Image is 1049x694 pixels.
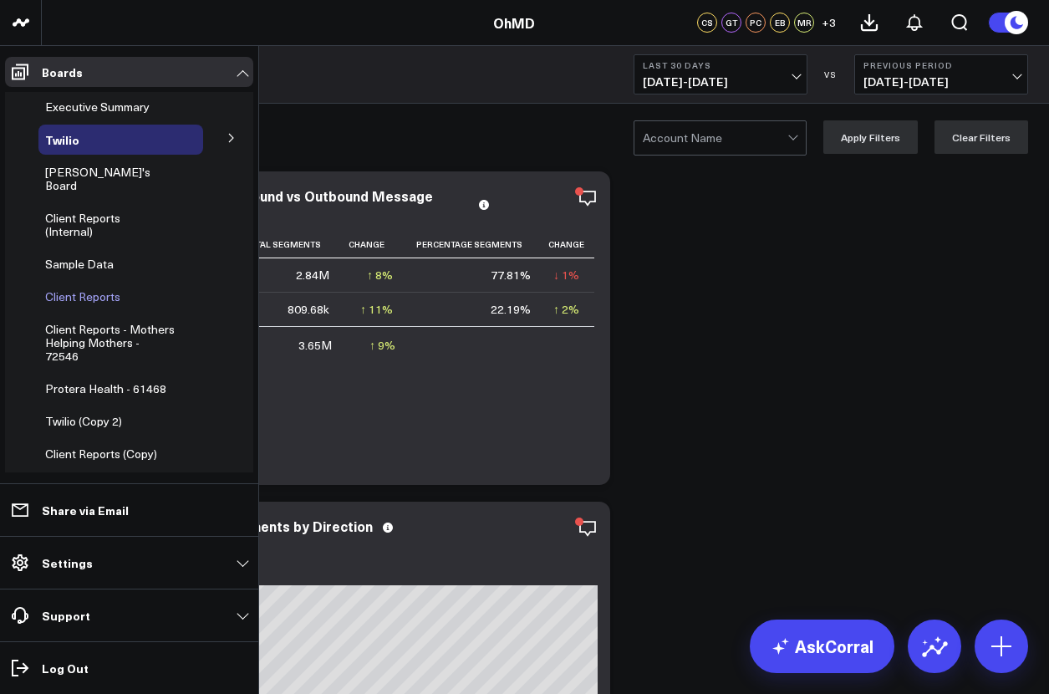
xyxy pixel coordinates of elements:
b: Last 30 Days [643,60,798,70]
th: Total Segments [238,231,344,258]
span: Sample Data [45,256,114,272]
span: Client Reports (Copy) [45,446,157,462]
span: Client Reports [45,288,120,304]
div: 77.81% [491,267,531,283]
div: PC [746,13,766,33]
div: ↑ 9% [369,337,395,354]
a: Client Reports (Copy) [45,447,157,461]
a: Sample Data [45,258,114,271]
div: ↑ 11% [360,301,393,318]
div: CS [697,13,717,33]
span: Twilio (Copy 2) [45,413,122,429]
b: Previous Period [863,60,1019,70]
div: 2.84M [296,267,329,283]
p: Share via Email [42,503,129,517]
p: Settings [42,556,93,569]
p: Log Out [42,661,89,675]
span: Twilio [45,131,79,148]
div: EB [770,13,790,33]
button: Last 30 Days[DATE]-[DATE] [634,54,807,94]
div: Previous: 3.36M [71,572,598,585]
a: Twilio [45,133,79,146]
div: 22.19% [491,301,531,318]
span: Protera Health - 61468 [45,380,166,396]
a: Executive Summary [45,100,150,114]
span: Executive Summary [45,99,150,115]
button: +3 [818,13,838,33]
a: AskCorral [750,620,894,673]
div: ↓ 1% [553,267,579,283]
button: Apply Filters [823,120,918,154]
span: [PERSON_NAME]'s Board [45,164,150,193]
div: MR [794,13,814,33]
a: [PERSON_NAME]'s Board [45,166,172,192]
a: Client Reports - Mothers Helping Mothers - 72546 [45,323,175,363]
p: Boards [42,65,83,79]
div: 3.65M [298,337,332,354]
div: Percentage and Total of Inbound vs Outbound Message Segments [71,188,469,218]
span: [DATE] - [DATE] [643,75,798,89]
div: 809.68k [288,301,329,318]
div: ↑ 2% [553,301,579,318]
a: Protera Health - 61468 [45,382,166,395]
div: VS [816,69,846,79]
a: Client Reports (Internal) [45,212,170,238]
span: Client Reports - Mothers Helping Mothers - 72546 [45,321,175,364]
button: Previous Period[DATE]-[DATE] [854,54,1028,94]
a: Client Reports [45,290,120,304]
a: Log Out [5,653,253,683]
p: Support [42,609,90,622]
span: + 3 [822,17,836,28]
span: Client Reports (Internal) [45,210,120,239]
a: Twilio (Copy 2) [45,415,122,428]
a: OhMD [493,13,535,32]
div: ↑ 8% [367,267,393,283]
span: [DATE] - [DATE] [863,75,1019,89]
div: GT [721,13,741,33]
th: Change [546,231,594,258]
th: Percentage Segments [408,231,546,258]
th: Change [344,231,407,258]
button: Clear Filters [934,120,1028,154]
